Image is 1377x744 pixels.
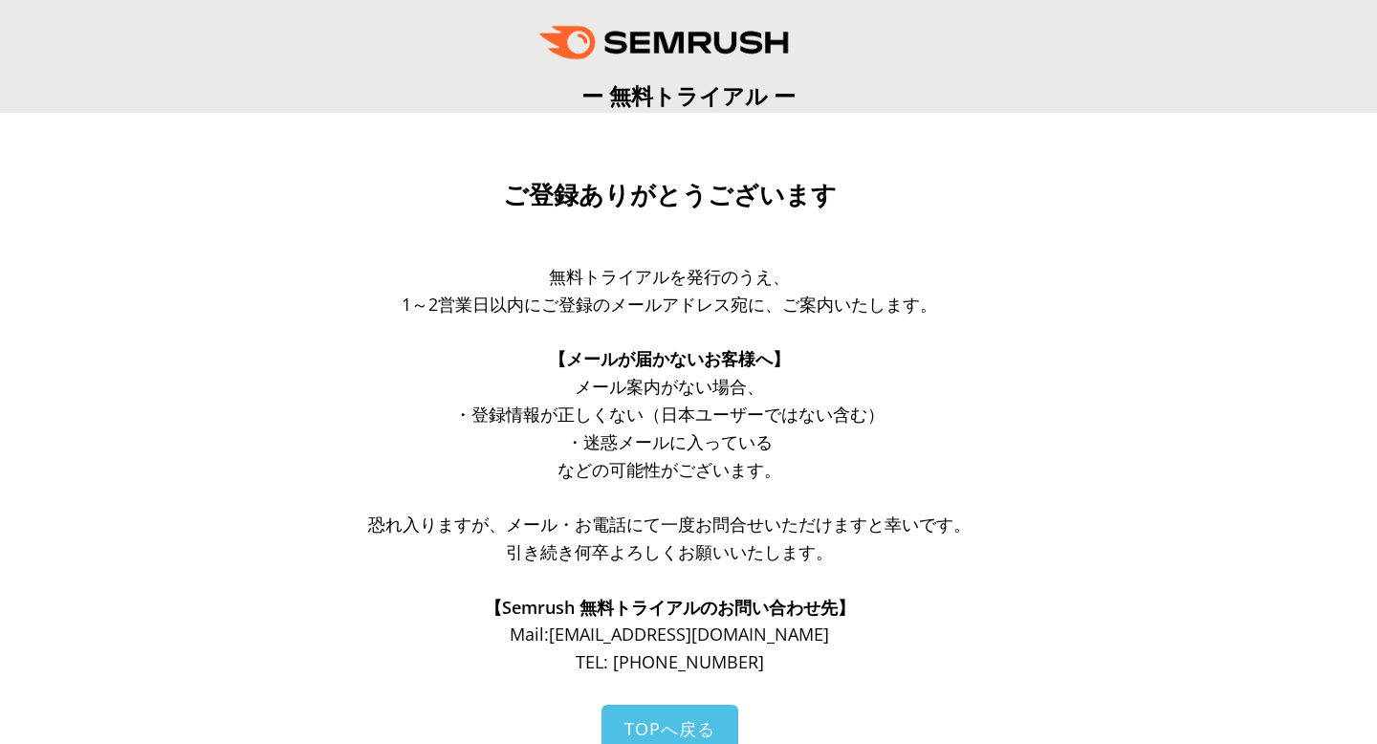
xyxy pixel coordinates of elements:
[576,650,764,673] span: TEL: [PHONE_NUMBER]
[557,458,781,481] span: などの可能性がございます。
[402,293,937,316] span: 1～2営業日以内にご登録のメールアドレス宛に、ご案内いたします。
[506,540,833,563] span: 引き続き何卒よろしくお願いいたします。
[549,265,790,288] span: 無料トライアルを発行のうえ、
[566,430,773,453] span: ・迷惑メールに入っている
[503,181,837,209] span: ご登録ありがとうございます
[624,717,715,740] span: TOPへ戻る
[510,623,829,646] span: Mail: [EMAIL_ADDRESS][DOMAIN_NAME]
[581,80,796,111] span: ー 無料トライアル ー
[485,596,855,619] span: 【Semrush 無料トライアルのお問い合わせ先】
[549,347,790,370] span: 【メールが届かないお客様へ】
[454,403,885,426] span: ・登録情報が正しくない（日本ユーザーではない含む）
[368,513,971,536] span: 恐れ入りますが、メール・お電話にて一度お問合せいただけますと幸いです。
[575,375,764,398] span: メール案内がない場合、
